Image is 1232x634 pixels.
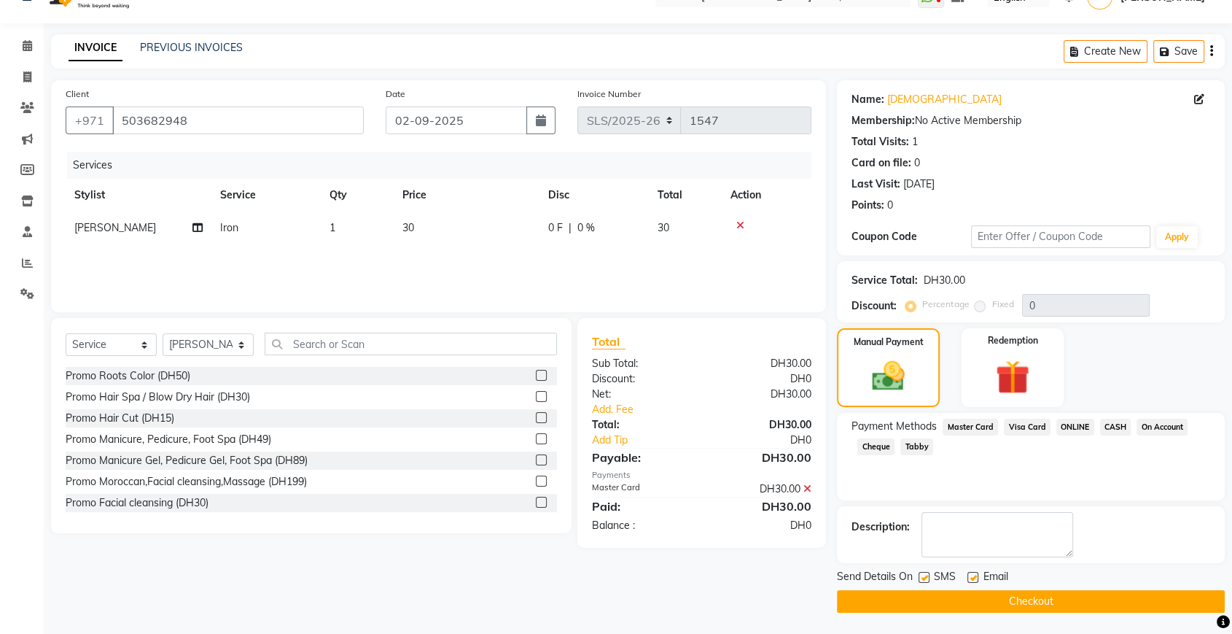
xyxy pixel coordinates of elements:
[900,438,933,455] span: Tabby
[987,334,1037,347] label: Redemption
[394,179,539,212] th: Price
[702,387,823,402] div: DH30.00
[66,88,89,101] label: Client
[851,229,971,244] div: Coupon Code
[592,469,811,482] div: Payments
[702,498,823,515] div: DH30.00
[66,107,114,134] button: +971
[1064,40,1147,63] button: Create New
[66,432,271,447] div: Promo Manicure, Pedicure, Foot Spa (DH49)
[581,417,702,433] div: Total:
[934,569,956,587] span: SMS
[66,453,308,468] div: Promo Manicure Gel, Pedicure Gel, Foot Spa (DH89)
[914,155,920,171] div: 0
[592,334,625,349] span: Total
[851,92,884,107] div: Name:
[658,221,669,234] span: 30
[66,368,190,384] div: Promo Roots Color (DH50)
[851,113,915,128] div: Membership:
[943,419,998,436] span: Master Card
[985,356,1040,398] img: _gift.svg
[577,220,595,236] span: 0 %
[971,225,1150,248] input: Enter Offer / Coupon Code
[924,273,964,288] div: DH30.00
[851,298,897,314] div: Discount:
[851,113,1210,128] div: No Active Membership
[702,518,823,533] div: DH0
[577,88,641,101] label: Invoice Number
[912,134,918,150] div: 1
[581,371,702,387] div: Discount:
[581,433,722,448] a: Add Tip
[854,336,924,349] label: Manual Payment
[67,152,822,179] div: Services
[887,92,1001,107] a: [DEMOGRAPHIC_DATA]
[837,569,913,587] span: Send Details On
[851,134,909,150] div: Total Visits:
[402,221,414,234] span: 30
[211,179,321,212] th: Service
[581,402,822,417] a: Add. Fee
[1156,226,1198,248] button: Apply
[330,221,335,234] span: 1
[220,221,238,234] span: Iron
[1153,40,1204,63] button: Save
[991,298,1013,311] label: Fixed
[903,177,935,192] div: [DATE]
[66,495,208,511] div: Promo Facial cleansing (DH30)
[581,356,702,371] div: Sub Total:
[922,298,969,311] label: Percentage
[581,518,702,533] div: Balance :
[851,198,884,213] div: Points:
[140,41,243,54] a: PREVIOUS INVOICES
[702,371,823,387] div: DH0
[265,333,557,355] input: Search or Scan
[702,482,823,497] div: DH30.00
[1100,419,1131,436] span: CASH
[581,449,702,466] div: Payable:
[112,107,364,134] input: Search by Name/Mobile/Email/Code
[74,221,156,234] span: [PERSON_NAME]
[983,569,1007,587] span: Email
[69,35,122,61] a: INVOICE
[1137,419,1188,436] span: On Account
[66,390,250,405] div: Promo Hair Spa / Blow Dry Hair (DH30)
[857,438,894,455] span: Cheque
[548,220,563,236] span: 0 F
[581,498,702,515] div: Paid:
[851,419,937,434] span: Payment Methods
[702,417,823,433] div: DH30.00
[851,273,918,288] div: Service Total:
[702,449,823,466] div: DH30.00
[851,519,910,535] div: Description:
[66,474,307,490] div: Promo Moroccan,Facial cleansing,Massage (DH199)
[887,198,893,213] div: 0
[321,179,394,212] th: Qty
[851,155,911,171] div: Card on file:
[581,387,702,402] div: Net:
[722,179,811,212] th: Action
[702,356,823,371] div: DH30.00
[862,357,914,395] img: _cash.svg
[569,220,572,236] span: |
[66,179,211,212] th: Stylist
[539,179,649,212] th: Disc
[386,88,405,101] label: Date
[722,433,822,448] div: DH0
[837,590,1225,613] button: Checkout
[851,177,900,192] div: Last Visit:
[649,179,722,212] th: Total
[1004,419,1050,436] span: Visa Card
[1056,419,1094,436] span: ONLINE
[581,482,702,497] div: Master Card
[66,411,174,426] div: Promo Hair Cut (DH15)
